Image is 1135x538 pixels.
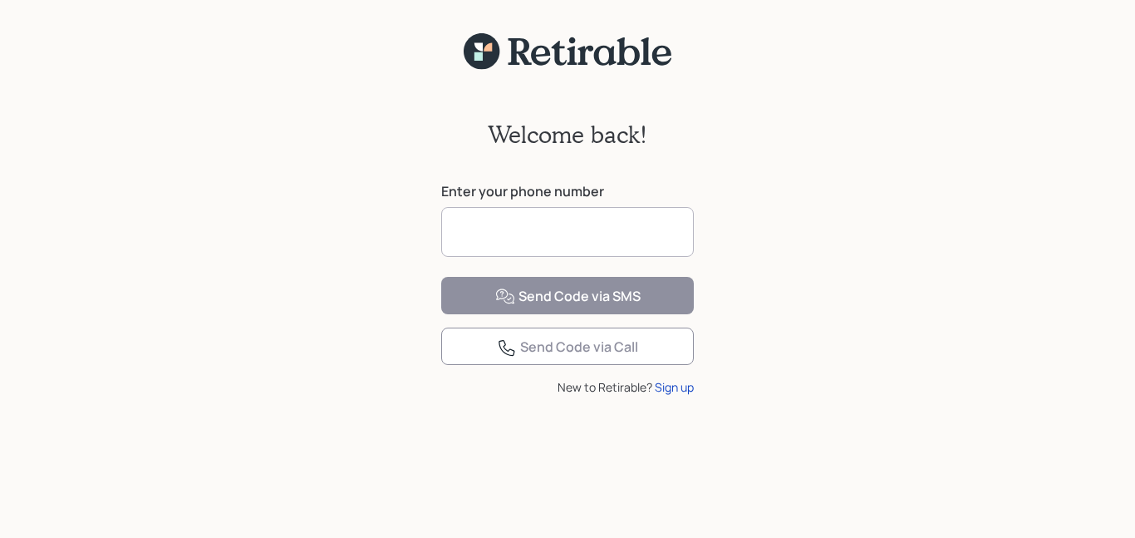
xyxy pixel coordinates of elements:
[497,338,638,358] div: Send Code via Call
[495,287,641,307] div: Send Code via SMS
[441,378,694,396] div: New to Retirable?
[441,277,694,314] button: Send Code via SMS
[655,378,694,396] div: Sign up
[488,121,647,149] h2: Welcome back!
[441,328,694,365] button: Send Code via Call
[441,182,694,200] label: Enter your phone number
